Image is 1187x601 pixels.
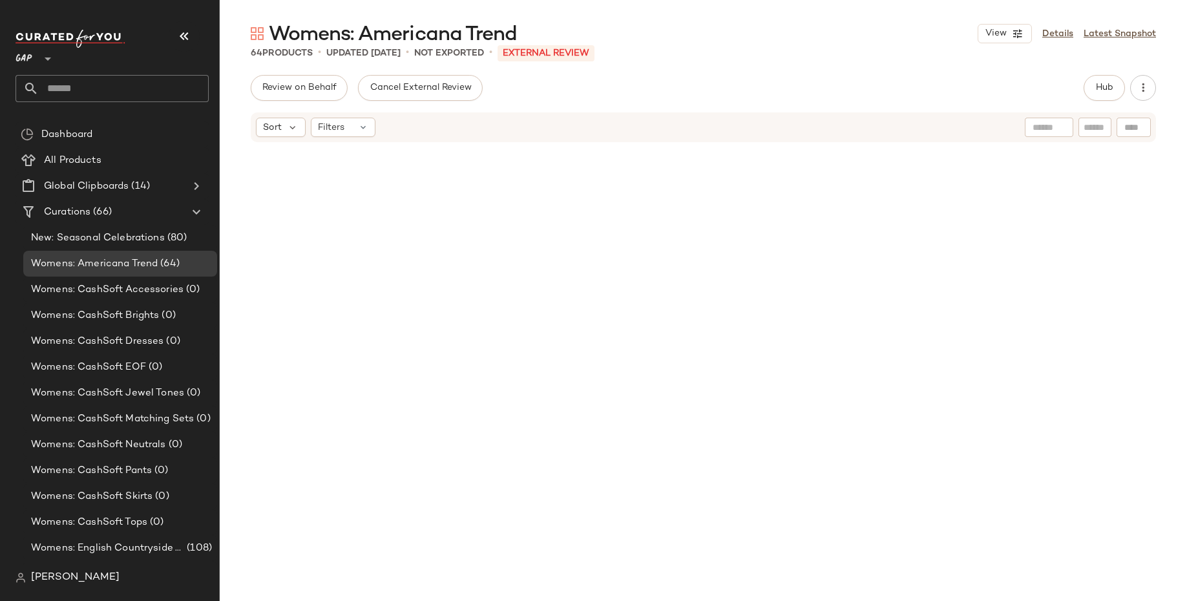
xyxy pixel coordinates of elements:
[90,205,112,220] span: (66)
[263,121,282,134] span: Sort
[31,257,158,271] span: Womens: Americana Trend
[31,308,159,323] span: Womens: CashSoft Brights
[16,30,125,48] img: cfy_white_logo.C9jOOHJF.svg
[1084,27,1156,41] a: Latest Snapshot
[251,27,264,40] img: svg%3e
[31,541,184,556] span: Womens: English Countryside Trend
[326,47,401,60] p: updated [DATE]
[194,412,210,427] span: (0)
[1084,75,1125,101] button: Hub
[147,515,163,530] span: (0)
[152,463,168,478] span: (0)
[165,231,187,246] span: (80)
[129,179,150,194] span: (14)
[166,438,182,452] span: (0)
[262,83,337,93] span: Review on Behalf
[978,24,1032,43] button: View
[318,45,321,61] span: •
[16,573,26,583] img: svg%3e
[406,45,409,61] span: •
[44,205,90,220] span: Curations
[44,153,101,168] span: All Products
[318,121,344,134] span: Filters
[31,282,184,297] span: Womens: CashSoft Accessories
[31,334,163,349] span: Womens: CashSoft Dresses
[146,360,162,375] span: (0)
[159,308,175,323] span: (0)
[31,360,146,375] span: Womens: CashSoft EOF
[31,438,166,452] span: Womens: CashSoft Neutrals
[985,28,1007,39] span: View
[269,22,517,48] span: Womens: Americana Trend
[1095,83,1113,93] span: Hub
[31,386,184,401] span: Womens: CashSoft Jewel Tones
[31,463,152,478] span: Womens: CashSoft Pants
[31,489,152,504] span: Womens: CashSoft Skirts
[21,128,34,141] img: svg%3e
[251,47,313,60] div: Products
[498,45,594,61] p: External REVIEW
[184,282,200,297] span: (0)
[31,231,165,246] span: New: Seasonal Celebrations
[184,386,200,401] span: (0)
[1042,27,1073,41] a: Details
[184,541,212,556] span: (108)
[414,47,484,60] p: Not Exported
[489,45,492,61] span: •
[44,179,129,194] span: Global Clipboards
[41,127,92,142] span: Dashboard
[369,83,471,93] span: Cancel External Review
[152,489,169,504] span: (0)
[251,48,262,58] span: 64
[251,75,348,101] button: Review on Behalf
[31,570,120,585] span: [PERSON_NAME]
[31,412,194,427] span: Womens: CashSoft Matching Sets
[163,334,180,349] span: (0)
[31,515,147,530] span: Womens: CashSoft Tops
[16,44,32,67] span: GAP
[358,75,482,101] button: Cancel External Review
[158,257,180,271] span: (64)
